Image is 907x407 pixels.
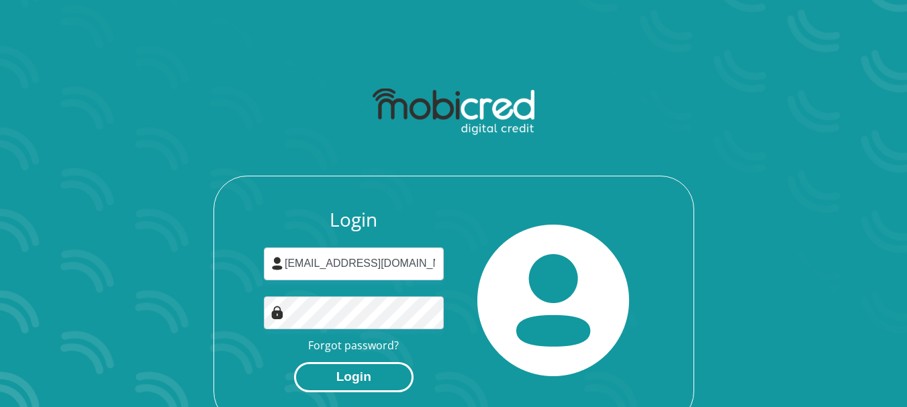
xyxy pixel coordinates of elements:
[308,338,399,353] a: Forgot password?
[373,89,534,135] img: mobicred logo
[264,209,444,231] h3: Login
[271,257,284,270] img: user-icon image
[271,306,284,319] img: Image
[294,362,414,392] button: Login
[264,247,444,280] input: Username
